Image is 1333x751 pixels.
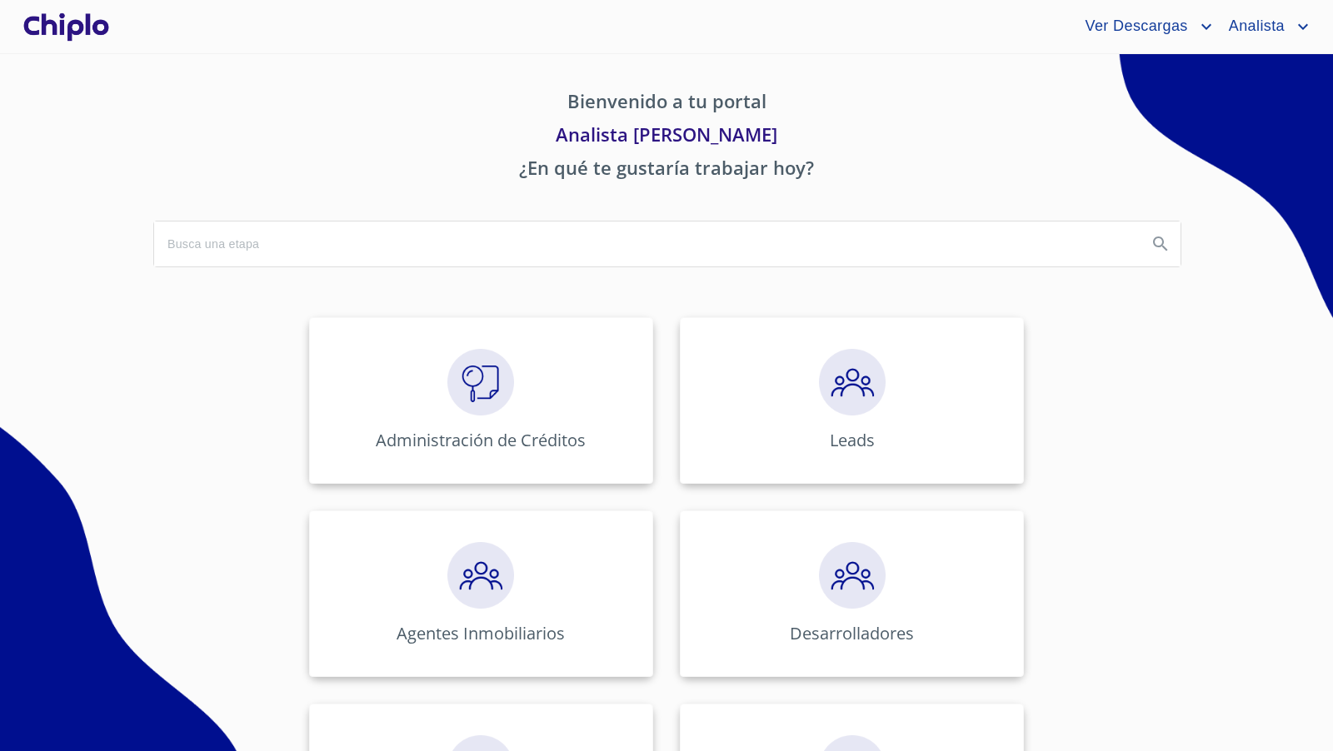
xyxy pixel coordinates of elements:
[819,542,886,609] img: megaClickPrecalificacion.png
[154,221,1134,266] input: search
[447,542,514,609] img: megaClickPrecalificacion.png
[376,429,586,451] p: Administración de Créditos
[153,121,1180,154] p: Analista [PERSON_NAME]
[153,154,1180,187] p: ¿En qué te gustaría trabajar hoy?
[1072,13,1196,40] span: Ver Descargas
[1072,13,1216,40] button: account of current user
[153,87,1180,121] p: Bienvenido a tu portal
[1141,224,1181,264] button: Search
[790,622,914,644] p: Desarrolladores
[1216,13,1293,40] span: Analista
[397,622,565,644] p: Agentes Inmobiliarios
[819,349,886,415] img: megaClickPrecalificacion.png
[1216,13,1313,40] button: account of current user
[830,429,875,451] p: Leads
[447,349,514,415] img: megaClickVerifiacion.png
